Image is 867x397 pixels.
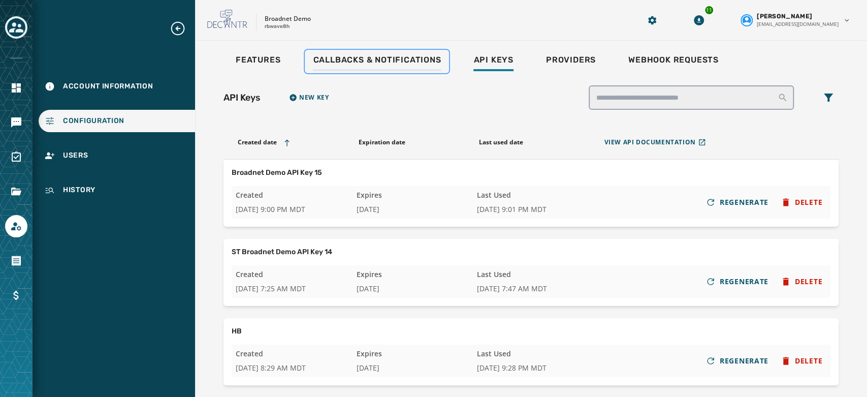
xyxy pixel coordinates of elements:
span: [DATE] [356,363,464,373]
span: [DATE] [356,204,464,215]
h2: Broadnet Demo API Key 15 [232,168,830,178]
a: Providers [538,50,604,73]
span: Created date [238,138,277,146]
span: DELETE [795,197,822,207]
span: [DATE] 8:29 AM MDT [236,363,344,373]
span: Account Information [63,81,153,91]
span: REGENERATE [720,356,768,366]
span: REGENERATE [720,277,768,287]
span: [DATE] 9:01 PM MDT [477,204,585,215]
span: Api Keys [473,55,513,65]
button: Add new API Key [285,89,333,106]
span: Created [236,349,344,359]
button: REGENERATE [701,269,773,294]
span: Webhook Requests [628,55,719,65]
button: User settings [736,8,855,32]
div: 11 [704,5,714,15]
button: DELETE [777,269,826,294]
button: Created date [234,134,295,151]
span: Configuration [63,116,124,126]
h2: ST Broadnet Demo API Key 14 [232,247,830,257]
span: Expires [356,269,464,280]
button: Manage global settings [643,11,661,29]
button: Toggle account select drawer [5,16,27,39]
a: Navigate to Messaging [5,111,27,134]
a: Callbacks & Notifications [305,50,449,73]
h2: HB [232,326,830,337]
span: DELETE [795,277,822,287]
span: Callbacks & Notifications [313,55,441,65]
a: Navigate to History [39,179,195,201]
span: Expires [356,349,464,359]
a: Navigate to Account [5,215,27,237]
a: Navigate to Orders [5,250,27,272]
span: [DATE] 9:28 PM MDT [477,363,585,373]
span: Last Used [477,349,585,359]
button: Last used date [475,134,527,150]
span: New Key [299,94,329,102]
a: Api Keys [465,50,521,73]
span: View API Documentation [604,138,695,146]
a: Navigate to Configuration [39,110,195,132]
span: [DATE] 9:00 PM MDT [236,204,344,215]
button: DELETE [777,190,826,215]
span: Last Used [477,269,585,280]
button: Download Menu [690,11,708,29]
span: Created [236,269,344,280]
span: [EMAIL_ADDRESS][DOMAIN_NAME] [757,20,839,28]
span: Expires [356,190,464,200]
p: rbwave8h [265,23,290,30]
button: Filters menu [818,87,839,108]
span: Users [63,150,88,161]
button: Expand sub nav menu [170,20,194,37]
span: DELETE [795,356,822,366]
button: Expiration date [354,134,409,150]
span: [PERSON_NAME] [757,12,812,20]
a: Navigate to Files [5,180,27,203]
a: Webhook Requests [620,50,727,73]
button: REGENERATE [701,349,773,373]
span: [DATE] [356,284,464,294]
span: Created [236,190,344,200]
button: View API Documentation [600,134,710,150]
span: Last used date [479,138,523,146]
a: Navigate to Home [5,77,27,99]
button: REGENERATE [701,190,773,215]
a: Navigate to Account Information [39,75,195,98]
a: Navigate to Users [39,144,195,167]
button: DELETE [777,349,826,373]
h2: API Keys [223,90,261,105]
span: [DATE] 7:47 AM MDT [477,284,585,294]
span: History [63,185,95,195]
span: Features [236,55,280,65]
p: Broadnet Demo [265,15,311,23]
a: Navigate to Surveys [5,146,27,168]
span: [DATE] 7:25 AM MDT [236,284,344,294]
span: Expiration date [358,138,405,146]
a: Features [228,50,288,73]
span: REGENERATE [720,197,768,207]
span: Providers [546,55,596,65]
span: Last Used [477,190,585,200]
a: Navigate to Billing [5,284,27,307]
